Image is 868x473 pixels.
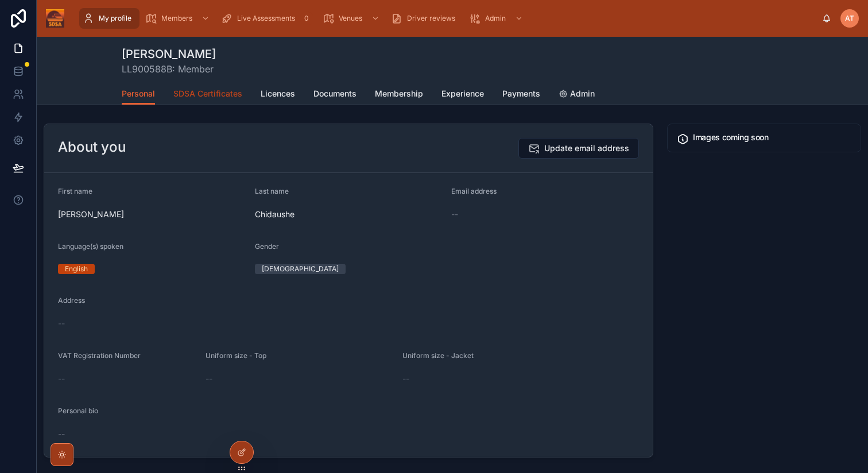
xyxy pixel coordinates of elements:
[99,14,131,23] span: My profile
[451,187,497,195] span: Email address
[206,373,212,384] span: --
[255,209,443,220] span: Chidaushe
[173,83,242,106] a: SDSA Certificates
[693,133,851,141] h5: Images coming soon
[544,143,629,154] span: Update email address
[451,209,458,220] span: --
[58,428,65,440] span: --
[261,88,295,99] span: Licences
[313,88,356,99] span: Documents
[845,14,854,23] span: AT
[122,83,155,105] a: Personal
[375,83,423,106] a: Membership
[142,8,215,29] a: Members
[339,14,362,23] span: Venues
[237,14,295,23] span: Live Assessments
[300,11,313,25] div: 0
[402,351,474,360] span: Uniform size - Jacket
[262,264,339,274] div: [DEMOGRAPHIC_DATA]
[122,46,216,62] h1: [PERSON_NAME]
[255,187,289,195] span: Last name
[570,88,595,99] span: Admin
[502,88,540,99] span: Payments
[58,209,246,220] span: [PERSON_NAME]
[46,9,64,28] img: App logo
[319,8,385,29] a: Venues
[58,296,85,305] span: Address
[73,6,822,31] div: scrollable content
[58,373,65,384] span: --
[206,351,266,360] span: Uniform size - Top
[402,373,409,384] span: --
[261,83,295,106] a: Licences
[218,8,317,29] a: Live Assessments0
[58,138,126,156] h2: About you
[441,88,484,99] span: Experience
[441,83,484,106] a: Experience
[58,187,92,195] span: First name
[58,406,98,415] span: Personal bio
[518,138,639,159] button: Update email address
[161,14,192,23] span: Members
[58,242,123,251] span: Language(s) spoken
[559,83,595,106] a: Admin
[375,88,423,99] span: Membership
[65,264,88,274] div: English
[58,318,65,329] span: --
[58,351,141,360] span: VAT Registration Number
[313,83,356,106] a: Documents
[122,62,216,76] span: LL900588B: Member
[407,14,455,23] span: Driver reviews
[502,83,540,106] a: Payments
[485,14,506,23] span: Admin
[387,8,463,29] a: Driver reviews
[466,8,529,29] a: Admin
[79,8,139,29] a: My profile
[255,242,279,251] span: Gender
[173,88,242,99] span: SDSA Certificates
[122,88,155,99] span: Personal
